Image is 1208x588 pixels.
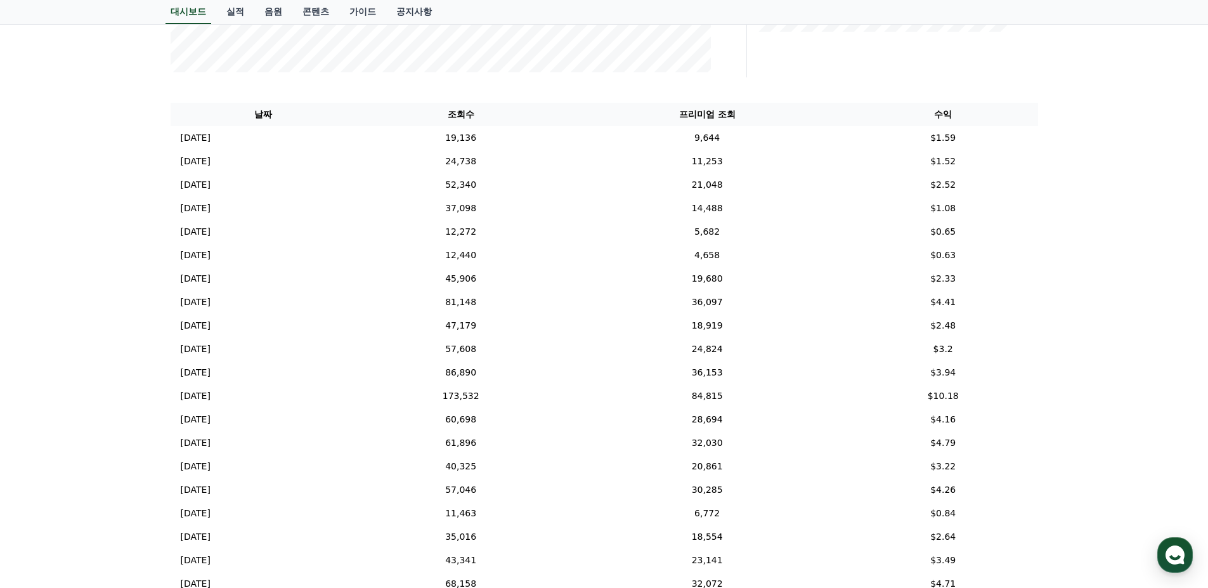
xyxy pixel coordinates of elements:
td: 12,440 [356,244,566,267]
p: [DATE] [181,296,211,309]
td: $4.16 [848,408,1038,431]
td: 21,048 [566,173,848,197]
td: 60,698 [356,408,566,431]
p: [DATE] [181,131,211,145]
td: 40,325 [356,455,566,478]
a: 홈 [4,402,84,434]
td: $0.84 [848,502,1038,525]
th: 날짜 [171,103,356,126]
td: 24,738 [356,150,566,173]
p: [DATE] [181,389,211,403]
td: $2.64 [848,525,1038,549]
td: 23,141 [566,549,848,572]
td: 81,148 [356,291,566,314]
p: [DATE] [181,249,211,262]
td: 47,179 [356,314,566,337]
a: 대화 [84,402,164,434]
p: [DATE] [181,319,211,332]
td: $4.41 [848,291,1038,314]
th: 프리미엄 조회 [566,103,848,126]
p: [DATE] [181,225,211,238]
td: 173,532 [356,384,566,408]
td: $0.63 [848,244,1038,267]
p: [DATE] [181,272,211,285]
td: 11,463 [356,502,566,525]
p: [DATE] [181,343,211,356]
td: $4.79 [848,431,1038,455]
th: 수익 [848,103,1038,126]
td: 18,919 [566,314,848,337]
td: 19,136 [356,126,566,150]
p: [DATE] [181,483,211,497]
td: 86,890 [356,361,566,384]
td: 5,682 [566,220,848,244]
td: 36,097 [566,291,848,314]
td: 4,658 [566,244,848,267]
td: $0.65 [848,220,1038,244]
p: [DATE] [181,436,211,450]
td: 20,861 [566,455,848,478]
td: 18,554 [566,525,848,549]
span: 홈 [40,421,48,431]
span: 대화 [116,422,131,432]
p: [DATE] [181,413,211,426]
td: $2.52 [848,173,1038,197]
td: 28,694 [566,408,848,431]
a: 설정 [164,402,244,434]
td: 57,608 [356,337,566,361]
p: [DATE] [181,507,211,520]
th: 조회수 [356,103,566,126]
td: $1.08 [848,197,1038,220]
td: $3.2 [848,337,1038,361]
td: 12,272 [356,220,566,244]
p: [DATE] [181,554,211,567]
td: $4.26 [848,478,1038,502]
td: 6,772 [566,502,848,525]
td: 32,030 [566,431,848,455]
td: 36,153 [566,361,848,384]
p: [DATE] [181,530,211,544]
p: [DATE] [181,366,211,379]
td: 24,824 [566,337,848,361]
td: $3.94 [848,361,1038,384]
td: 61,896 [356,431,566,455]
td: 37,098 [356,197,566,220]
p: [DATE] [181,155,211,168]
td: $1.59 [848,126,1038,150]
td: $10.18 [848,384,1038,408]
td: 45,906 [356,267,566,291]
td: $3.22 [848,455,1038,478]
p: [DATE] [181,460,211,473]
td: $2.33 [848,267,1038,291]
span: 설정 [196,421,211,431]
td: $2.48 [848,314,1038,337]
td: 57,046 [356,478,566,502]
p: [DATE] [181,202,211,215]
td: 52,340 [356,173,566,197]
p: [DATE] [181,178,211,192]
td: $3.49 [848,549,1038,572]
td: 35,016 [356,525,566,549]
td: 84,815 [566,384,848,408]
td: 43,341 [356,549,566,572]
td: 19,680 [566,267,848,291]
td: 11,253 [566,150,848,173]
td: $1.52 [848,150,1038,173]
td: 14,488 [566,197,848,220]
td: 30,285 [566,478,848,502]
td: 9,644 [566,126,848,150]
